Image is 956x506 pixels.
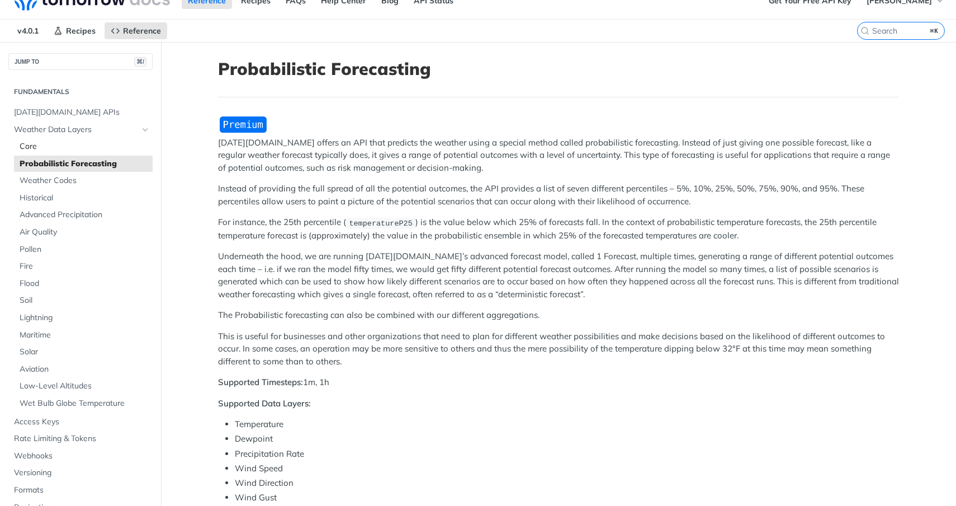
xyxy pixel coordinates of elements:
li: Wind Direction [235,477,899,490]
span: Formats [14,485,150,496]
span: Webhooks [14,451,150,462]
li: Wind Gust [235,491,899,504]
span: Reference [123,26,161,36]
a: Versioning [8,465,153,481]
span: Low-Level Altitudes [20,381,150,392]
p: This is useful for businesses and other organizations that need to plan for different weather pos... [218,330,899,368]
span: v4.0.1 [11,22,45,39]
span: Lightning [20,312,150,324]
a: Weather Codes [14,172,153,189]
p: For instance, the 25th percentile ( ) is the value below which 25% of forecasts fall. In the cont... [218,216,899,242]
span: Weather Data Layers [14,124,138,135]
span: Versioning [14,467,150,479]
span: Probabilistic Forecasting [20,158,150,170]
span: Air Quality [20,227,150,238]
a: Solar [14,344,153,360]
a: Core [14,138,153,155]
h1: Probabilistic Forecasting [218,59,899,79]
a: Formats [8,482,153,499]
a: Pollen [14,241,153,258]
li: Precipitation Rate [235,448,899,461]
a: Weather Data LayersHide subpages for Weather Data Layers [8,121,153,138]
a: Aviation [14,361,153,378]
a: Recipes [48,22,102,39]
span: Recipes [66,26,96,36]
span: Advanced Precipitation [20,209,150,221]
kbd: ⌘K [927,25,941,36]
p: [DATE][DOMAIN_NAME] offers an API that predicts the weather using a special method called probabi... [218,137,899,175]
a: Advanced Precipitation [14,207,153,223]
strong: Supported Data Layers: [218,398,311,409]
li: Wind Speed [235,462,899,475]
p: Underneath the hood, we are running [DATE][DOMAIN_NAME]’s advanced forecast model, called 1 Forec... [218,250,899,301]
p: The Probabilistic forecasting can also be combined with our different aggregations. [218,309,899,322]
span: Aviation [20,364,150,375]
a: Webhooks [8,448,153,465]
span: Wet Bulb Globe Temperature [20,398,150,409]
a: Reference [105,22,167,39]
a: Wet Bulb Globe Temperature [14,395,153,412]
a: Low-Level Altitudes [14,378,153,395]
a: Access Keys [8,414,153,430]
span: Fire [20,261,150,272]
span: Access Keys [14,416,150,428]
span: Pollen [20,244,150,255]
span: Solar [20,346,150,358]
a: Fire [14,258,153,275]
p: 1m, 1h [218,376,899,389]
span: Weather Codes [20,175,150,186]
a: Air Quality [14,224,153,241]
li: Temperature [235,418,899,431]
span: [DATE][DOMAIN_NAME] APIs [14,107,150,118]
span: ⌘/ [134,57,146,67]
span: Historical [20,193,150,204]
a: Maritime [14,327,153,344]
svg: Search [860,26,869,35]
a: Lightning [14,310,153,326]
li: Dewpoint [235,433,899,446]
a: Rate Limiting & Tokens [8,430,153,447]
p: Instead of providing the full spread of all the potential outcomes, the API provides a list of se... [218,182,899,208]
span: Rate Limiting & Tokens [14,433,150,444]
a: [DATE][DOMAIN_NAME] APIs [8,104,153,121]
button: JUMP TO⌘/ [8,53,153,70]
span: Maritime [20,330,150,341]
a: Probabilistic Forecasting [14,156,153,172]
a: Flood [14,275,153,292]
h2: Fundamentals [8,87,153,97]
span: Flood [20,278,150,289]
a: Soil [14,292,153,309]
span: temperatureP25 [349,219,412,227]
a: Historical [14,190,153,207]
span: Soil [20,295,150,306]
button: Hide subpages for Weather Data Layers [141,125,150,134]
span: Core [20,141,150,152]
strong: Supported Timesteps: [218,377,303,387]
